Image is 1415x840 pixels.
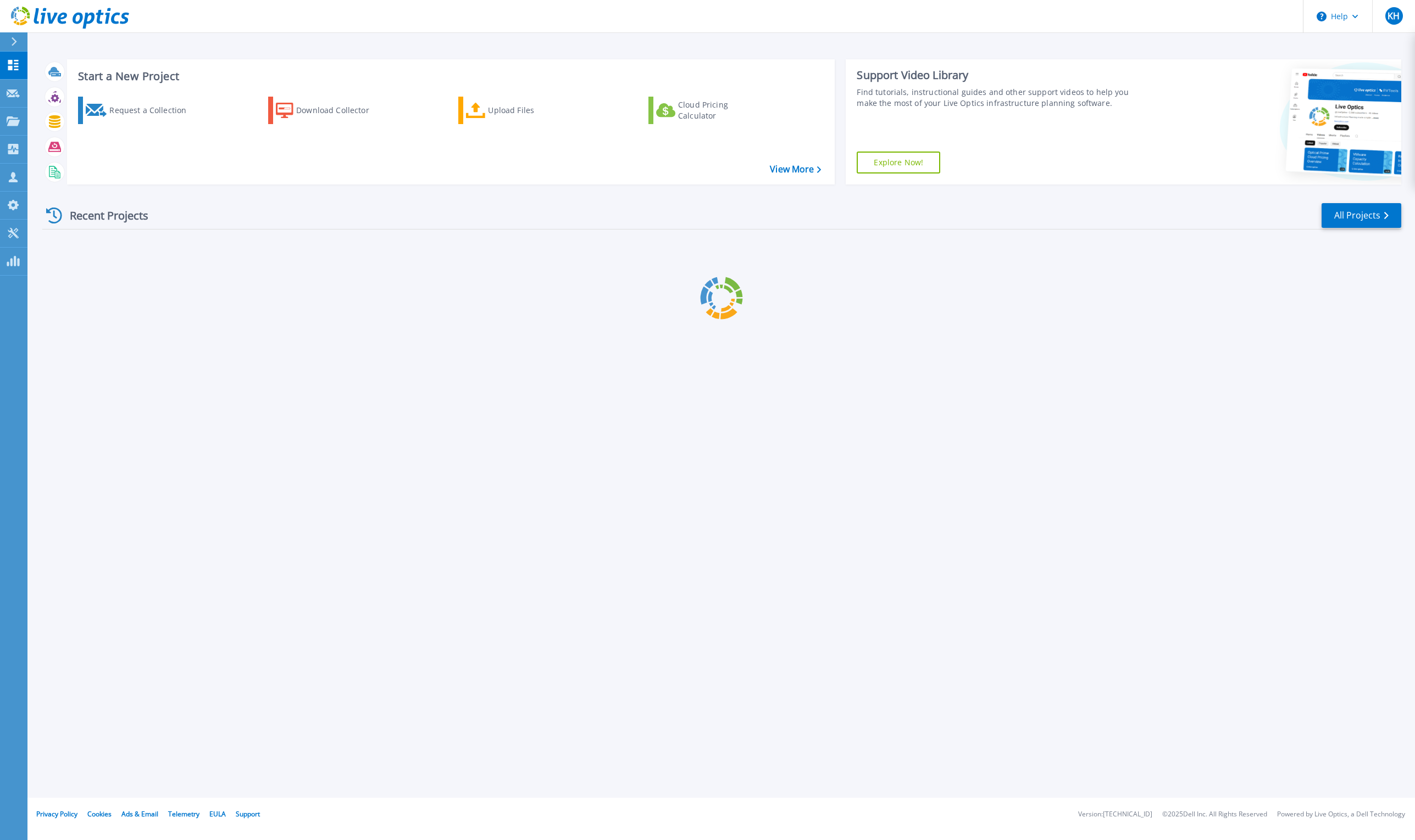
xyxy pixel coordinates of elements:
h3: Start a New Project [78,70,821,82]
a: Cloud Pricing Calculator [648,97,771,124]
a: Request a Collection [78,97,201,124]
div: Download Collector [296,99,384,121]
a: Telemetry [168,809,199,819]
a: Privacy Policy [36,809,77,819]
a: View More [770,164,821,175]
a: Download Collector [268,97,391,124]
div: Find tutorials, instructional guides and other support videos to help you make the most of your L... [857,87,1144,109]
span: KH [1388,12,1400,20]
a: Support [236,809,260,819]
div: Request a Collection [109,99,197,121]
a: Ads & Email [121,809,158,819]
a: All Projects [1322,203,1401,228]
a: Cookies [87,809,112,819]
a: Explore Now! [857,152,940,173]
div: Cloud Pricing Calculator [678,99,766,121]
li: © 2025 Dell Inc. All Rights Reserved [1162,811,1267,818]
div: Upload Files [488,99,576,121]
div: Support Video Library [857,68,1144,82]
a: EULA [209,809,226,819]
div: Recent Projects [42,202,163,229]
a: Upload Files [458,97,581,124]
li: Version: [TECHNICAL_ID] [1078,811,1152,818]
li: Powered by Live Optics, a Dell Technology [1277,811,1405,818]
